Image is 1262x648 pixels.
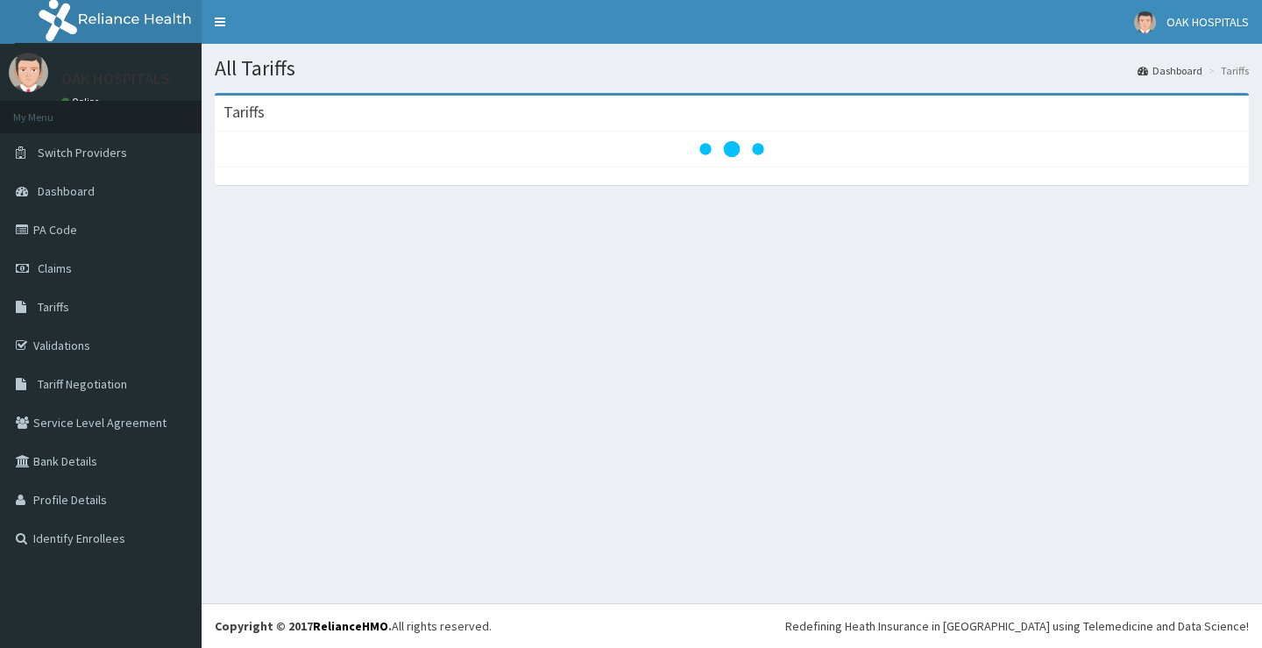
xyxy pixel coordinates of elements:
[38,376,127,392] span: Tariff Negotiation
[1204,63,1249,78] li: Tariffs
[697,114,767,184] svg: audio-loading
[215,618,392,634] strong: Copyright © 2017 .
[215,57,1249,80] h1: All Tariffs
[38,299,69,315] span: Tariffs
[9,53,48,92] img: User Image
[1138,63,1202,78] a: Dashboard
[785,617,1249,635] div: Redefining Heath Insurance in [GEOGRAPHIC_DATA] using Telemedicine and Data Science!
[38,260,72,276] span: Claims
[61,71,170,87] p: OAK HOSPITALS
[38,145,127,160] span: Switch Providers
[1166,14,1249,30] span: OAK HOSPITALS
[313,618,388,634] a: RelianceHMO
[61,96,103,108] a: Online
[223,104,265,120] h3: Tariffs
[202,603,1262,648] footer: All rights reserved.
[1134,11,1156,33] img: User Image
[38,183,95,199] span: Dashboard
